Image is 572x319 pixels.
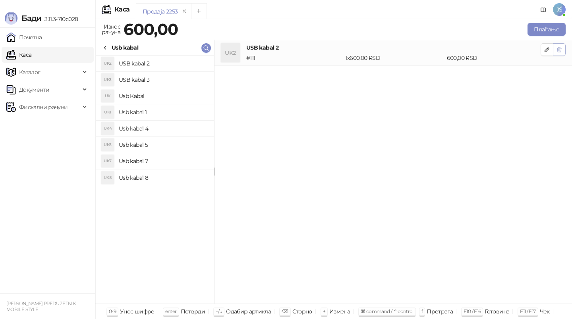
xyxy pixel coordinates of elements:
span: Фискални рачуни [19,99,68,115]
div: UK [101,90,114,102]
div: UK2 [101,57,114,70]
span: ⌫ [282,308,288,314]
span: JŠ [553,3,566,16]
div: Претрага [427,306,453,317]
div: Сторно [292,306,312,317]
span: 0-9 [109,308,116,314]
div: UK7 [101,155,114,167]
div: UK5 [101,138,114,151]
button: Add tab [191,3,207,19]
span: f [421,308,423,314]
span: F10 / F16 [464,308,481,314]
h4: Usb kabal 4 [119,122,208,135]
img: Logo [5,12,17,25]
div: # 111 [245,54,344,62]
span: F11 / F17 [520,308,535,314]
a: Каса [6,47,31,63]
h4: Usb kabal 7 [119,155,208,167]
span: Документи [19,82,49,98]
div: Usb kabal [112,43,138,52]
div: UK2 [221,43,240,62]
span: + [323,308,325,314]
h4: Usb Kabal [119,90,208,102]
span: 3.11.3-710c028 [41,15,78,23]
div: Измена [329,306,350,317]
div: Потврди [181,306,205,317]
div: UK4 [101,122,114,135]
h4: USB kabal 3 [119,73,208,86]
span: ⌘ command / ⌃ control [361,308,414,314]
a: Почетна [6,29,42,45]
div: Продаја 2253 [143,7,178,16]
div: UK1 [101,106,114,119]
div: 1 x 600,00 RSD [344,54,445,62]
div: Износ рачуна [100,21,122,37]
h4: USB kabal 2 [246,43,541,52]
button: remove [179,8,189,15]
span: enter [165,308,177,314]
span: Бади [21,13,41,23]
div: Готовина [485,306,509,317]
span: Каталог [19,64,41,80]
div: Унос шифре [120,306,155,317]
button: Плаћање [528,23,566,36]
strong: 600,00 [124,19,178,39]
h4: Usb kabal 8 [119,171,208,184]
div: Каса [114,6,129,13]
div: Чек [540,306,550,317]
h4: Usb kabal 1 [119,106,208,119]
span: ↑/↓ [216,308,222,314]
div: Одабир артикла [226,306,271,317]
small: [PERSON_NAME] PREDUZETNIK MOBILE STYLE [6,301,75,312]
div: grid [96,56,214,304]
div: UK3 [101,73,114,86]
a: Документација [537,3,550,16]
h4: Usb kabal 5 [119,138,208,151]
div: UK8 [101,171,114,184]
div: 600,00 RSD [445,54,542,62]
h4: USB kabal 2 [119,57,208,70]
